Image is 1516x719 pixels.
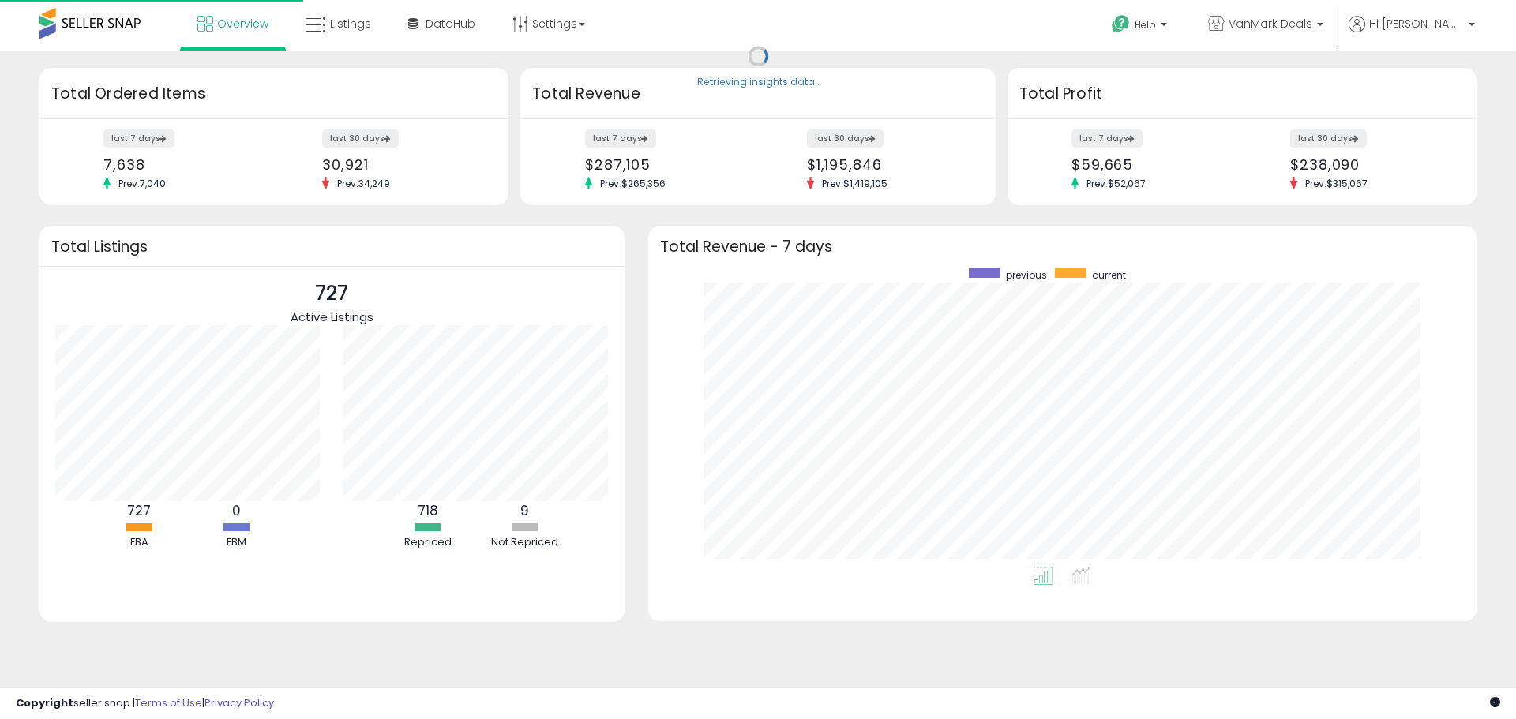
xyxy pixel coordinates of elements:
[329,177,398,190] span: Prev: 34,249
[135,695,202,710] a: Terms of Use
[1349,16,1475,51] a: Hi [PERSON_NAME]
[51,83,497,105] h3: Total Ordered Items
[1071,156,1230,173] div: $59,665
[291,309,373,325] span: Active Listings
[16,695,73,710] strong: Copyright
[520,501,529,520] b: 9
[111,177,174,190] span: Prev: 7,040
[585,129,656,148] label: last 7 days
[232,501,241,520] b: 0
[1092,268,1126,282] span: current
[92,535,186,550] div: FBA
[807,129,884,148] label: last 30 days
[418,501,438,520] b: 718
[660,241,1465,253] h3: Total Revenue - 7 days
[217,16,268,32] span: Overview
[1369,16,1464,32] span: Hi [PERSON_NAME]
[592,177,674,190] span: Prev: $265,356
[205,695,274,710] a: Privacy Policy
[426,16,475,32] span: DataHub
[322,129,399,148] label: last 30 days
[1079,177,1154,190] span: Prev: $52,067
[532,83,984,105] h3: Total Revenue
[1290,129,1367,148] label: last 30 days
[585,156,746,173] div: $287,105
[478,535,572,550] div: Not Repriced
[1071,129,1143,148] label: last 7 days
[814,177,895,190] span: Prev: $1,419,105
[697,76,820,90] div: Retrieving insights data..
[1111,14,1131,34] i: Get Help
[189,535,283,550] div: FBM
[322,156,481,173] div: 30,921
[1099,2,1183,51] a: Help
[1229,16,1312,32] span: VanMark Deals
[16,696,274,711] div: seller snap | |
[1006,268,1047,282] span: previous
[381,535,475,550] div: Repriced
[807,156,968,173] div: $1,195,846
[127,501,151,520] b: 727
[1290,156,1449,173] div: $238,090
[103,129,174,148] label: last 7 days
[291,279,373,309] p: 727
[51,241,613,253] h3: Total Listings
[1019,83,1465,105] h3: Total Profit
[330,16,371,32] span: Listings
[1135,18,1156,32] span: Help
[103,156,262,173] div: 7,638
[1297,177,1375,190] span: Prev: $315,067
